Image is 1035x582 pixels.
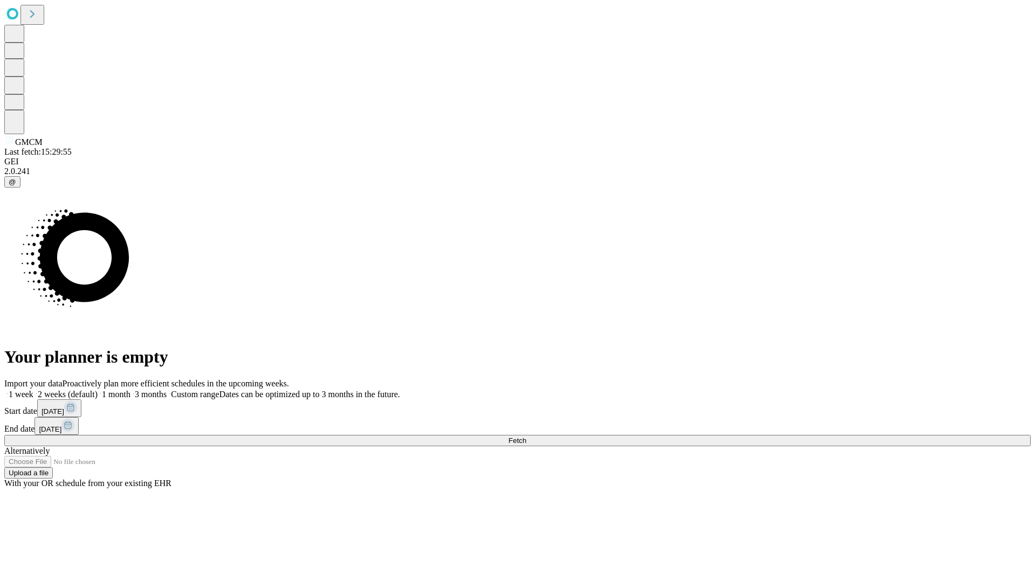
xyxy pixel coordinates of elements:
[4,347,1031,367] h1: Your planner is empty
[4,176,20,188] button: @
[4,446,50,455] span: Alternatively
[171,390,219,399] span: Custom range
[37,399,81,417] button: [DATE]
[508,436,526,445] span: Fetch
[4,379,63,388] span: Import your data
[9,390,33,399] span: 1 week
[42,407,64,415] span: [DATE]
[219,390,400,399] span: Dates can be optimized up to 3 months in the future.
[4,399,1031,417] div: Start date
[38,390,98,399] span: 2 weeks (default)
[4,417,1031,435] div: End date
[4,435,1031,446] button: Fetch
[4,157,1031,167] div: GEI
[39,425,61,433] span: [DATE]
[34,417,79,435] button: [DATE]
[4,147,72,156] span: Last fetch: 15:29:55
[9,178,16,186] span: @
[4,167,1031,176] div: 2.0.241
[63,379,289,388] span: Proactively plan more efficient schedules in the upcoming weeks.
[102,390,130,399] span: 1 month
[15,137,43,147] span: GMCM
[4,479,171,488] span: With your OR schedule from your existing EHR
[135,390,167,399] span: 3 months
[4,467,53,479] button: Upload a file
